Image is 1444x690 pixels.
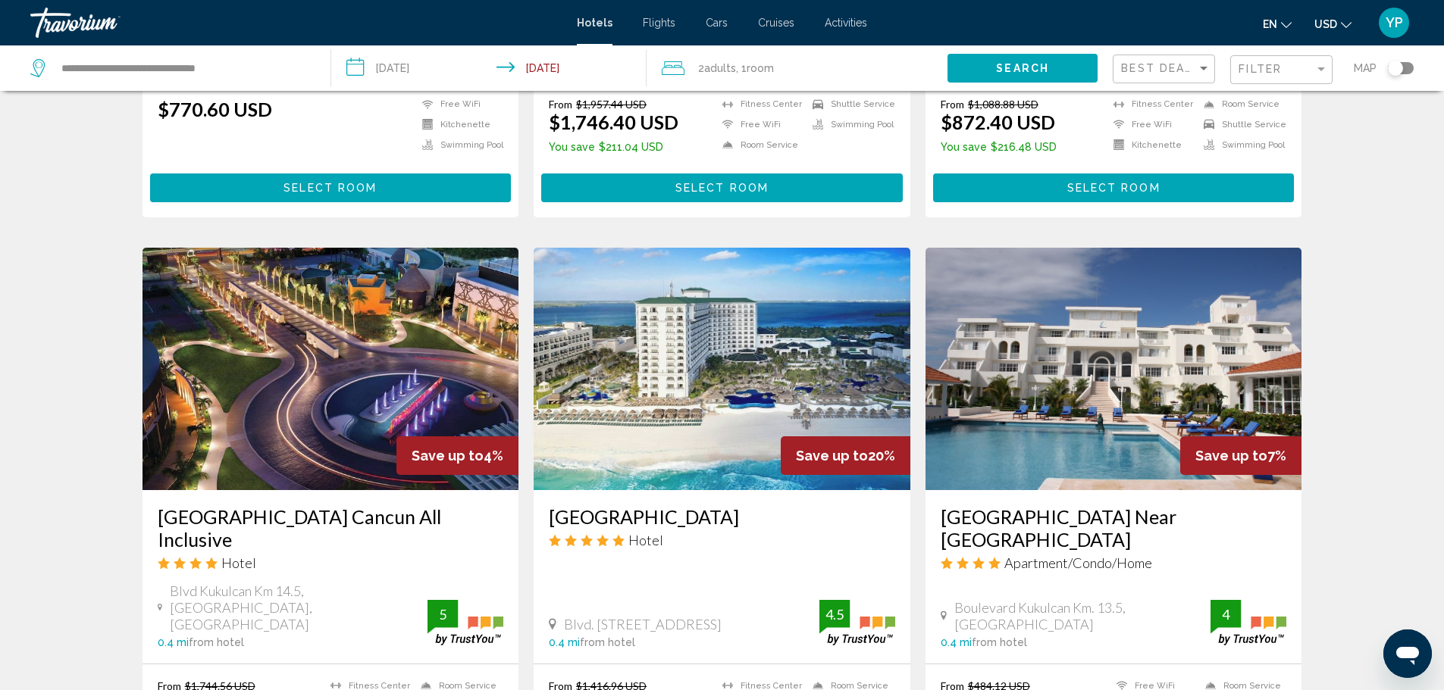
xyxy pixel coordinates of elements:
img: Hotel image [926,248,1302,490]
span: Filter [1239,63,1282,75]
li: Room Service [715,139,805,151]
li: Fitness Center [715,98,805,111]
li: Shuttle Service [805,98,895,111]
li: Kitchenette [415,118,503,131]
a: Select Room [933,177,1295,194]
img: trustyou-badge.svg [428,600,503,645]
span: You save [941,141,987,153]
span: from hotel [972,636,1027,648]
div: 4% [396,436,518,475]
img: Hotel image [143,248,519,490]
del: $1,957.44 USD [576,98,647,111]
a: Select Room [150,177,512,194]
span: Select Room [1067,183,1161,195]
mat-select: Sort by [1121,63,1211,76]
span: Select Room [675,183,769,195]
span: from hotel [580,636,635,648]
button: Check-in date: Oct 23, 2025 Check-out date: Oct 27, 2025 [331,45,647,91]
a: [GEOGRAPHIC_DATA] Near [GEOGRAPHIC_DATA] [941,505,1287,551]
span: From [941,98,964,111]
a: Hotels [577,17,612,29]
span: , 1 [736,58,774,79]
li: Free WiFi [1106,118,1196,131]
li: Room Service [1196,98,1286,111]
img: trustyou-badge.svg [819,600,895,645]
div: 5 star Hotel [549,532,895,548]
div: 7% [1180,436,1301,475]
li: Swimming Pool [805,118,895,131]
a: [GEOGRAPHIC_DATA] [549,505,895,528]
span: Apartment/Condo/Home [1004,554,1152,571]
a: Select Room [541,177,903,194]
button: Change currency [1314,13,1352,35]
ins: $1,746.40 USD [549,111,678,133]
div: 4.5 [819,605,850,623]
span: Best Deals [1121,62,1201,74]
span: 0.4 mi [941,636,972,648]
span: USD [1314,18,1337,30]
span: Adults [704,62,736,74]
span: Save up to [1195,448,1267,464]
div: 4 star Apartment [941,554,1287,571]
a: Travorium [30,8,562,38]
img: Hotel image [534,248,910,490]
img: trustyou-badge.svg [1211,600,1286,645]
span: Room [747,62,774,74]
span: From [549,98,572,111]
span: Search [996,63,1049,75]
button: Select Room [933,173,1295,201]
a: Flights [643,17,675,29]
button: Change language [1263,13,1292,35]
a: Cars [706,17,728,29]
ins: $770.60 USD [158,98,272,120]
div: 4 [1211,605,1241,623]
ins: $872.40 USD [941,111,1055,133]
del: $1,088.88 USD [968,98,1038,111]
button: Filter [1230,55,1333,86]
span: Blvd. [STREET_ADDRESS] [564,616,722,632]
span: Hotel [221,554,256,571]
button: Travelers: 2 adults, 0 children [647,45,948,91]
span: Save up to [412,448,484,464]
span: 2 [698,58,736,79]
iframe: Button to launch messaging window [1383,629,1432,678]
span: en [1263,18,1277,30]
div: 5 [428,605,458,623]
li: Shuttle Service [1196,118,1286,131]
span: Hotel [628,532,663,548]
span: from hotel [189,636,244,648]
li: Free WiFi [715,118,805,131]
li: Fitness Center [1106,98,1196,111]
div: 4 star Hotel [158,554,504,571]
span: 0.4 mi [549,636,580,648]
span: YP [1386,15,1403,30]
p: $211.04 USD [549,141,678,153]
li: Free WiFi [415,98,503,111]
button: Toggle map [1377,61,1414,75]
button: Select Room [150,173,512,201]
a: Cruises [758,17,794,29]
span: 0.4 mi [158,636,189,648]
a: Activities [825,17,867,29]
span: Blvd Kukulcan Km 14.5, [GEOGRAPHIC_DATA], [GEOGRAPHIC_DATA] [170,582,428,632]
li: Swimming Pool [1196,139,1286,151]
button: Search [948,54,1098,82]
div: 20% [781,436,910,475]
li: Swimming Pool [415,139,503,151]
button: Select Room [541,173,903,201]
li: Kitchenette [1106,139,1196,151]
a: [GEOGRAPHIC_DATA] Cancun All Inclusive [158,505,504,551]
span: Map [1354,58,1377,79]
span: Select Room [283,183,377,195]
